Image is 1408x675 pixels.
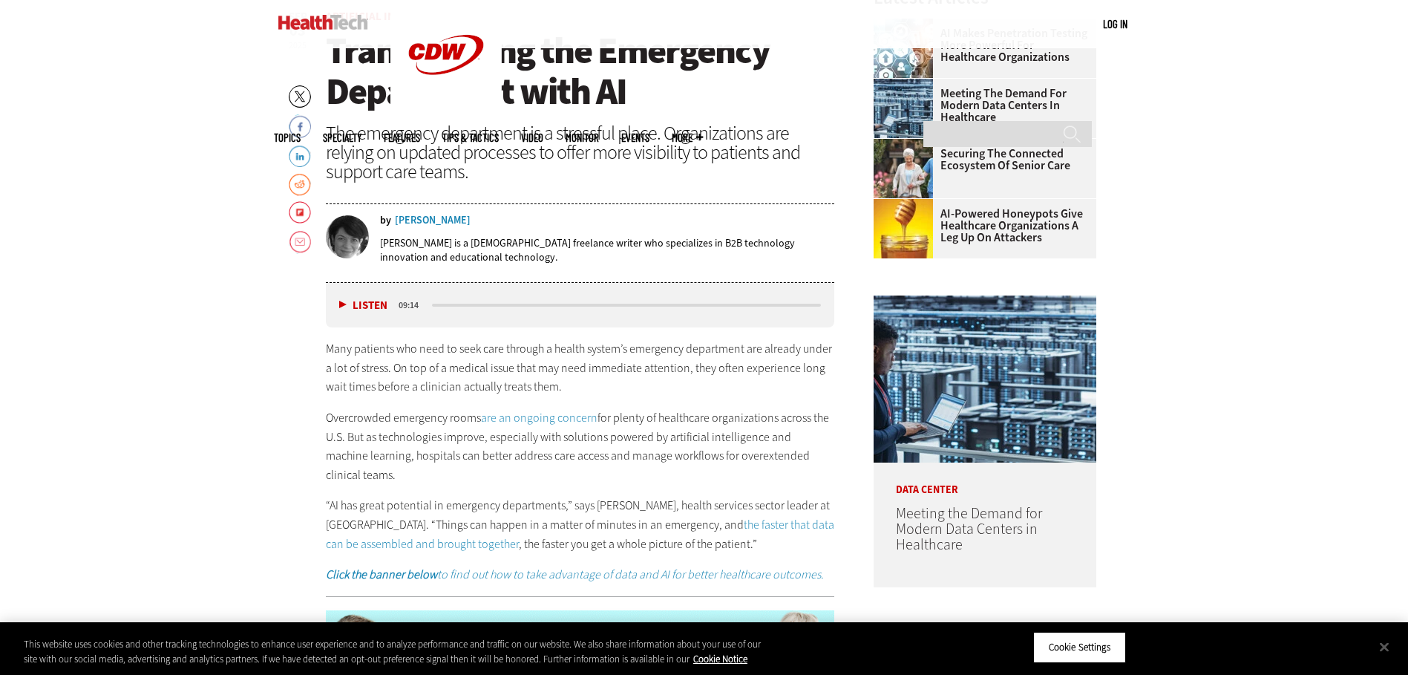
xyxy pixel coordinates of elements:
a: [PERSON_NAME] [395,215,471,226]
div: duration [396,299,430,312]
a: Tips & Tactics [442,132,499,143]
button: Close [1368,630,1401,663]
a: Meeting the Demand for Modern Data Centers in Healthcare [896,503,1042,555]
p: [PERSON_NAME] is a [DEMOGRAPHIC_DATA] freelance writer who specializes in B2B technology innovati... [380,236,835,264]
img: Home [278,15,368,30]
div: media player [326,283,835,327]
span: by [380,215,391,226]
div: This website uses cookies and other tracking technologies to enhance user experience and to analy... [24,637,774,666]
a: MonITor [566,132,599,143]
p: “AI has great potential in emergency departments,” says [PERSON_NAME], health services sector lea... [326,496,835,553]
p: Overcrowded emergency rooms for plenty of healthcare organizations across the U.S. But as technol... [326,408,835,484]
strong: Click the banner below [326,567,437,582]
a: More information about your privacy [693,653,747,665]
a: jar of honey with a honey dipper [874,199,940,211]
img: engineer with laptop overlooking data center [874,296,1096,463]
em: to find out how to take advantage of data and AI for better healthcare outcomes. [326,567,824,582]
a: Click the banner belowto find out how to take advantage of data and AI for better healthcare outc... [326,567,824,582]
a: Securing the Connected Ecosystem of Senior Care [874,148,1087,172]
div: User menu [1103,16,1127,32]
a: Video [521,132,543,143]
span: More [672,132,703,143]
a: Log in [1103,17,1127,30]
button: Listen [339,300,387,311]
span: Specialty [323,132,361,143]
button: Cookie Settings [1033,632,1126,663]
span: Topics [274,132,301,143]
img: jar of honey with a honey dipper [874,199,933,258]
a: the faster that data can be assembled and brought together [326,517,834,552]
a: CDW [390,98,502,114]
p: Data Center [874,463,1096,495]
div: The emergency department is a stressful place. Organizations are relying on updated processes to ... [326,123,835,181]
p: Many patients who need to seek care through a health system’s emergency department are already un... [326,339,835,397]
a: nurse walks with senior woman through a garden [874,139,940,151]
img: nurse walks with senior woman through a garden [874,139,933,198]
a: are an ongoing concern [481,410,597,425]
a: Features [384,132,420,143]
a: AI-Powered Honeypots Give Healthcare Organizations a Leg Up on Attackers [874,208,1087,244]
a: Events [621,132,649,143]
